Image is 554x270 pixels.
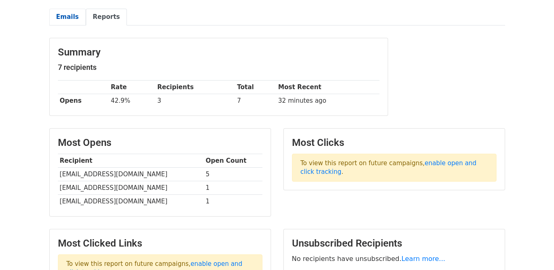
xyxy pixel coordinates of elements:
[292,154,497,182] p: To view this report on future campaigns, .
[235,94,276,108] td: 7
[204,195,262,208] td: 1
[513,231,554,270] iframe: Chat Widget
[49,9,86,25] a: Emails
[58,181,204,195] td: [EMAIL_ADDRESS][DOMAIN_NAME]
[235,81,276,94] th: Total
[58,137,262,149] h3: Most Opens
[58,238,262,249] h3: Most Clicked Links
[58,94,109,108] th: Opens
[86,9,127,25] a: Reports
[276,94,379,108] td: 32 minutes ago
[292,137,497,149] h3: Most Clicks
[58,63,379,72] h5: 7 recipients
[204,168,262,181] td: 5
[204,181,262,195] td: 1
[58,195,204,208] td: [EMAIL_ADDRESS][DOMAIN_NAME]
[276,81,379,94] th: Most Recent
[155,81,235,94] th: Recipients
[58,168,204,181] td: [EMAIL_ADDRESS][DOMAIN_NAME]
[292,238,497,249] h3: Unsubscribed Recipients
[292,254,497,263] p: No recipients have unsubscribed.
[155,94,235,108] td: 3
[58,46,379,58] h3: Summary
[204,154,262,168] th: Open Count
[109,81,155,94] th: Rate
[402,255,446,263] a: Learn more...
[58,154,204,168] th: Recipient
[109,94,155,108] td: 42.9%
